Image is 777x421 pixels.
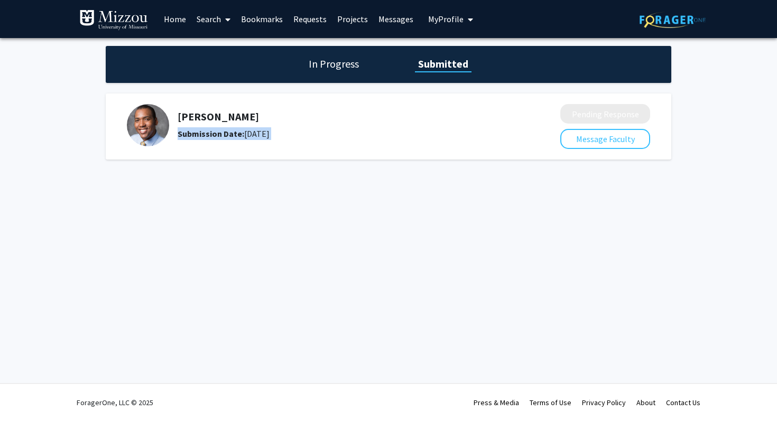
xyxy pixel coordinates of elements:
button: Message Faculty [560,129,650,149]
a: About [636,398,655,407]
a: Search [191,1,236,38]
a: Contact Us [666,398,700,407]
h1: Submitted [415,57,471,71]
a: Projects [332,1,373,38]
span: My Profile [428,14,464,24]
img: ForagerOne Logo [640,12,706,28]
img: Profile Picture [127,104,169,146]
div: ForagerOne, LLC © 2025 [77,384,153,421]
a: Privacy Policy [582,398,626,407]
a: Requests [288,1,332,38]
h1: In Progress [306,57,362,71]
a: Press & Media [474,398,519,407]
b: Submission Date: [178,128,244,139]
a: Message Faculty [560,134,650,144]
a: Home [159,1,191,38]
div: [DATE] [178,127,504,140]
a: Bookmarks [236,1,288,38]
a: Terms of Use [530,398,571,407]
button: Pending Response [560,104,650,124]
img: University of Missouri Logo [79,10,148,31]
iframe: Chat [8,373,45,413]
a: Messages [373,1,419,38]
h5: [PERSON_NAME] [178,110,504,123]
